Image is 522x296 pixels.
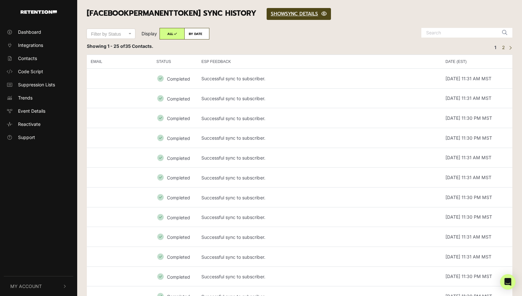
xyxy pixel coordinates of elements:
small: Completed [167,96,190,101]
span: [FacebookPermanentToken] SYNC HISTORY [87,8,256,19]
span: Contacts [18,55,37,62]
small: Completed [167,116,190,121]
span: Filter by Status [91,31,121,37]
div: Open Intercom Messenger [500,274,516,290]
small: Completed [167,155,190,161]
th: ESP FEEDBACK [197,55,442,68]
td: [DATE] 11:30 PM MST [442,108,512,128]
input: Search [421,28,499,38]
em: Page 1 [492,44,499,51]
td: [DATE] 11:31 AM MST [442,148,512,168]
p: Successful sync to subscriber. [201,135,265,141]
th: EMAIL [87,55,152,68]
td: [DATE] 11:30 PM MST [442,207,512,227]
td: [DATE] 11:31 AM MST [442,247,512,266]
a: Integrations [4,40,73,50]
small: Completed [167,254,190,260]
img: Retention.com [21,10,57,14]
p: Successful sync to subscriber. [201,76,265,82]
p: Successful sync to subscriber. [201,175,265,181]
div: Pagination [491,43,512,52]
span: Dashboard [18,29,41,35]
a: Trends [4,92,73,103]
small: Completed [167,214,190,220]
a: Event Details [4,106,73,116]
strong: Showing 1 - 25 of [87,43,153,49]
span: Event Details [18,108,45,114]
td: [DATE] 11:30 PM MST [442,128,512,148]
td: [DATE] 11:31 AM MST [442,168,512,187]
p: Successful sync to subscriber. [201,195,265,201]
span: Display [142,31,157,36]
a: Support [4,132,73,143]
small: Completed [167,76,190,82]
span: 35 Contacts. [125,43,153,49]
td: [DATE] 11:30 PM MST [442,187,512,207]
th: DATE (EST) [442,55,512,68]
td: [DATE] 11:31 AM MST [442,88,512,108]
a: Page 2 [500,44,507,51]
span: Code Script [18,68,43,75]
p: Successful sync to subscriber. [201,215,265,220]
span: Support [18,134,35,141]
small: Completed [167,274,190,279]
a: Reactivate [4,119,73,129]
span: SHOW [271,10,285,17]
p: Successful sync to subscriber. [201,255,265,260]
small: Completed [167,135,190,141]
a: Contacts [4,53,73,64]
p: Successful sync to subscriber. [201,155,265,161]
label: ALL [160,28,185,39]
button: My Account [4,276,73,296]
span: Trends [18,94,32,101]
a: Code Script [4,66,73,77]
td: [DATE] 11:31 AM MST [442,227,512,247]
span: Reactivate [18,121,41,127]
p: Successful sync to subscriber. [201,235,265,240]
a: Dashboard [4,27,73,37]
label: BY DATE [184,28,209,39]
p: Successful sync to subscriber. [201,274,265,280]
span: My Account [10,283,42,290]
a: SHOWSYNC DETAILS [267,8,331,20]
p: Successful sync to subscriber. [201,96,265,101]
small: Completed [167,195,190,200]
a: Suppression Lists [4,79,73,90]
td: [DATE] 11:30 PM MST [442,266,512,286]
small: Completed [167,175,190,180]
th: STATUS [152,55,197,68]
p: Successful sync to subscriber. [201,116,265,121]
small: Completed [167,234,190,240]
td: [DATE] 11:31 AM MST [442,68,512,88]
span: Integrations [18,42,43,48]
span: Suppression Lists [18,81,55,88]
